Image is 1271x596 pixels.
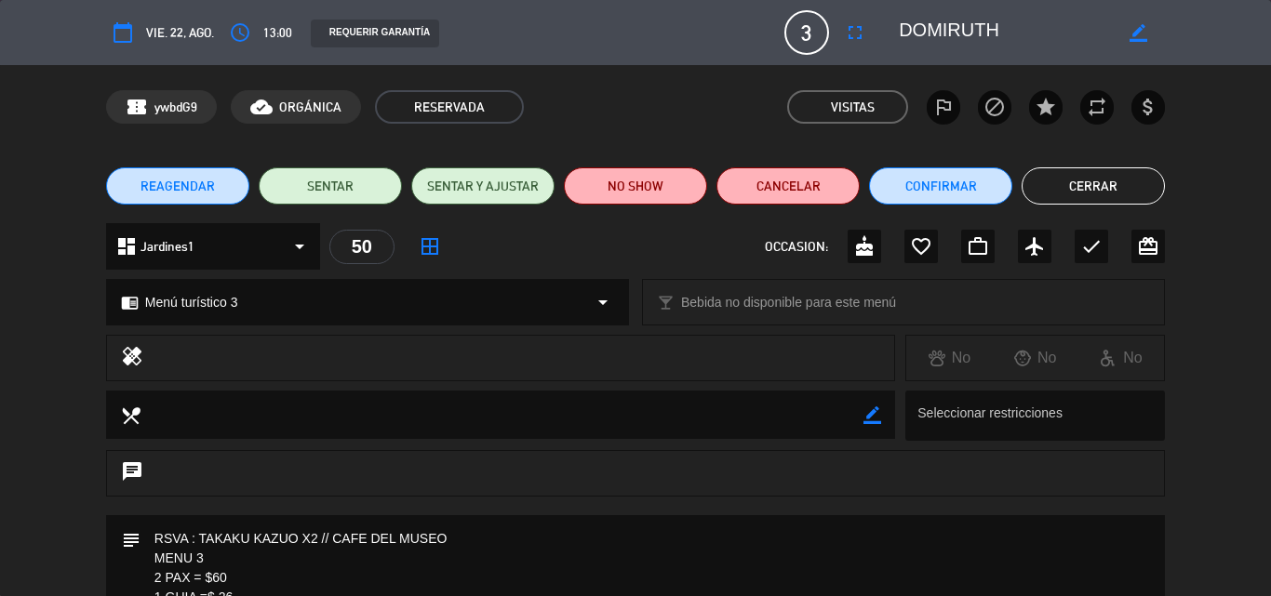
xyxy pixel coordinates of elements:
span: 13:00 [263,22,292,44]
div: No [993,346,1078,370]
button: calendar_today [106,16,140,49]
span: Bebida no disponible para este menú [681,292,896,313]
i: chrome_reader_mode [121,294,139,311]
i: card_giftcard [1137,235,1159,258]
i: block [983,96,1006,118]
i: star [1035,96,1057,118]
i: healing [121,345,143,371]
i: access_time [229,21,251,44]
i: fullscreen [844,21,866,44]
span: 3 [784,10,829,55]
button: SENTAR Y AJUSTAR [411,167,555,205]
i: local_bar [657,294,675,311]
em: Visitas [831,97,875,118]
i: cake [853,235,876,258]
i: arrow_drop_down [288,235,311,258]
button: Confirmar [869,167,1012,205]
i: airplanemode_active [1023,235,1046,258]
button: SENTAR [259,167,402,205]
div: No [1078,346,1164,370]
span: Menú turístico 3 [145,292,238,313]
i: chat [121,460,143,486]
i: subject [120,529,140,550]
i: border_color [863,406,881,424]
div: 50 [329,230,395,264]
i: outlined_flag [932,96,955,118]
i: attach_money [1137,96,1159,118]
button: fullscreen [838,16,872,49]
i: dashboard [115,235,138,258]
button: NO SHOW [564,167,707,205]
span: RESERVADA [375,90,524,124]
i: cloud_done [250,96,273,118]
i: calendar_today [112,21,134,44]
i: local_dining [120,404,140,425]
span: REAGENDAR [140,177,215,196]
span: ywbdG9 [154,97,197,118]
button: access_time [223,16,257,49]
button: REAGENDAR [106,167,249,205]
i: border_color [1130,24,1147,42]
span: ORGÁNICA [279,97,341,118]
button: Cancelar [716,167,860,205]
i: border_all [419,235,441,258]
button: Cerrar [1022,167,1165,205]
div: No [906,346,992,370]
i: favorite_border [910,235,932,258]
i: arrow_drop_down [592,291,614,313]
i: check [1080,235,1103,258]
div: REQUERIR GARANTÍA [311,20,439,47]
span: Jardines1 [140,236,194,258]
span: OCCASION: [765,236,828,258]
i: work_outline [967,235,989,258]
i: repeat [1086,96,1108,118]
span: vie. 22, ago. [146,22,214,44]
span: confirmation_number [126,96,148,118]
